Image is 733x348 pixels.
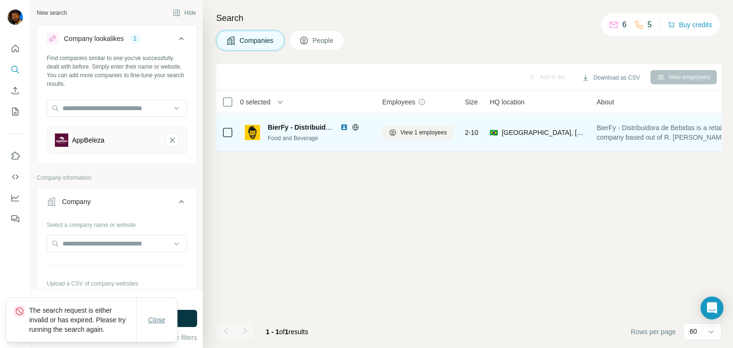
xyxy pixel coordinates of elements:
span: BierFy - Distribuidora de Bebidas [268,123,374,131]
img: AppBeleza-logo [55,133,68,147]
span: About [597,97,614,107]
span: 1 - 1 [266,328,279,336]
div: AppBeleza [72,135,105,145]
p: The search request is either invalid or has expired. Please try running the search again. [29,306,136,334]
img: LinkedIn logo [340,123,348,131]
span: Close [148,315,166,325]
div: Food and Beverage [268,134,371,143]
button: Quick start [8,40,23,57]
button: Use Surfe API [8,168,23,185]
span: 1 [285,328,289,336]
div: Open Intercom Messenger [701,297,723,319]
div: Select a company name or website [47,217,187,229]
button: Enrich CSV [8,82,23,99]
span: 2-10 [465,128,478,137]
div: Company [62,197,91,206]
span: of [279,328,285,336]
span: Employees [382,97,415,107]
button: Company [37,190,197,217]
button: My lists [8,103,23,120]
span: HQ location [490,97,524,107]
button: AppBeleza-remove-button [166,133,179,147]
p: Company information [37,174,197,182]
div: 1940 search results remaining [79,296,156,304]
button: View 1 employees [382,125,453,140]
button: Dashboard [8,189,23,206]
span: Companies [240,36,274,45]
span: 0 selected [240,97,271,107]
span: People [313,36,335,45]
button: Buy credits [668,18,712,31]
h4: Search [216,11,722,25]
button: Feedback [8,210,23,227]
p: 6 [622,19,627,31]
p: 5 [648,19,652,31]
div: Find companies similar to one you've successfully dealt with before. Simply enter their name or w... [47,54,187,88]
div: Company lookalikes [64,34,124,43]
p: Upload a CSV of company websites. [47,279,187,288]
span: Rows per page [631,327,676,337]
span: Size [465,97,478,107]
span: View 1 employees [400,128,447,137]
button: Hide [166,6,203,20]
p: Your list is private and won't be saved or shared. [47,288,187,297]
button: Use Surfe on LinkedIn [8,147,23,164]
div: New search [37,9,67,17]
span: 🇧🇷 [490,128,498,137]
button: Search [8,61,23,78]
img: Logo of BierFy - Distribuidora de Bebidas [245,125,260,140]
img: Avatar [8,10,23,25]
p: 60 [690,327,697,336]
button: Download as CSV [575,71,646,85]
span: [GEOGRAPHIC_DATA], [GEOGRAPHIC_DATA] [502,128,585,137]
span: results [266,328,308,336]
button: Company lookalikes1 [37,27,197,54]
button: Close [142,311,172,328]
div: 1 [129,34,140,43]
